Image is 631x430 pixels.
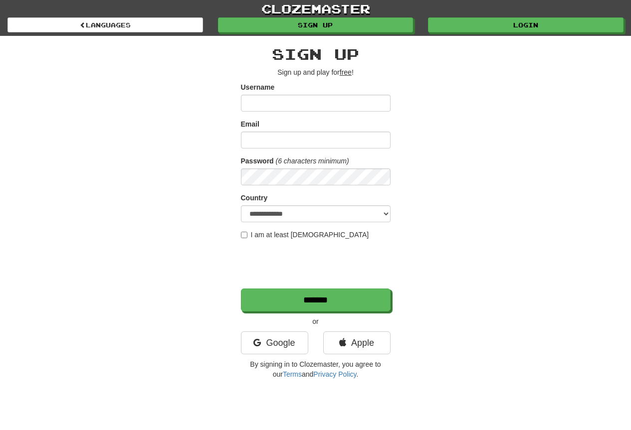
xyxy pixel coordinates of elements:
a: Sign up [218,17,414,32]
p: or [241,316,391,326]
label: Email [241,119,259,129]
iframe: reCAPTCHA [241,245,393,284]
em: (6 characters minimum) [276,157,349,165]
label: Username [241,82,275,92]
a: Apple [323,331,391,354]
p: By signing in to Clozemaster, you agree to our and . [241,359,391,379]
a: Terms [283,370,302,378]
a: Languages [7,17,203,32]
a: Privacy Policy [313,370,356,378]
h2: Sign up [241,46,391,62]
label: Country [241,193,268,203]
u: free [340,68,352,76]
label: Password [241,156,274,166]
input: I am at least [DEMOGRAPHIC_DATA] [241,232,247,238]
label: I am at least [DEMOGRAPHIC_DATA] [241,230,369,240]
a: Google [241,331,308,354]
a: Login [428,17,624,32]
p: Sign up and play for ! [241,67,391,77]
